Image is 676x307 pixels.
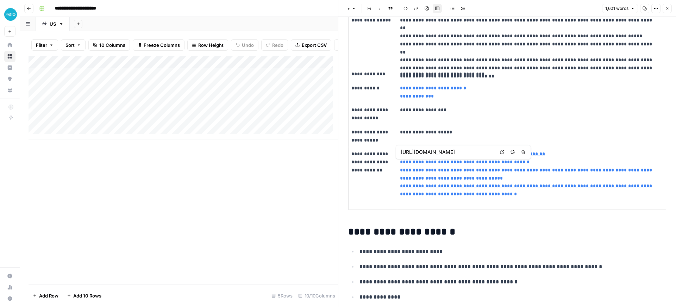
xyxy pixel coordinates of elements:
[50,20,56,27] div: US
[295,290,338,301] div: 10/10 Columns
[4,6,15,23] button: Workspace: XeroOps
[4,270,15,282] a: Settings
[198,42,224,49] span: Row Height
[4,39,15,51] a: Home
[144,42,180,49] span: Freeze Columns
[36,42,47,49] span: Filter
[133,39,184,51] button: Freeze Columns
[29,290,63,301] button: Add Row
[291,39,331,51] button: Export CSV
[231,39,258,51] button: Undo
[602,4,638,13] button: 1,601 words
[187,39,228,51] button: Row Height
[39,292,58,299] span: Add Row
[99,42,125,49] span: 10 Columns
[63,290,106,301] button: Add 10 Rows
[261,39,288,51] button: Redo
[4,73,15,84] a: Opportunities
[88,39,130,51] button: 10 Columns
[272,42,283,49] span: Redo
[4,84,15,96] a: Your Data
[73,292,101,299] span: Add 10 Rows
[4,8,17,21] img: XeroOps Logo
[61,39,86,51] button: Sort
[65,42,75,49] span: Sort
[269,290,295,301] div: 5 Rows
[605,5,628,12] span: 1,601 words
[4,282,15,293] a: Usage
[302,42,327,49] span: Export CSV
[242,42,254,49] span: Undo
[4,51,15,62] a: Browse
[31,39,58,51] button: Filter
[4,62,15,73] a: Insights
[36,17,70,31] a: US
[4,293,15,304] button: Help + Support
